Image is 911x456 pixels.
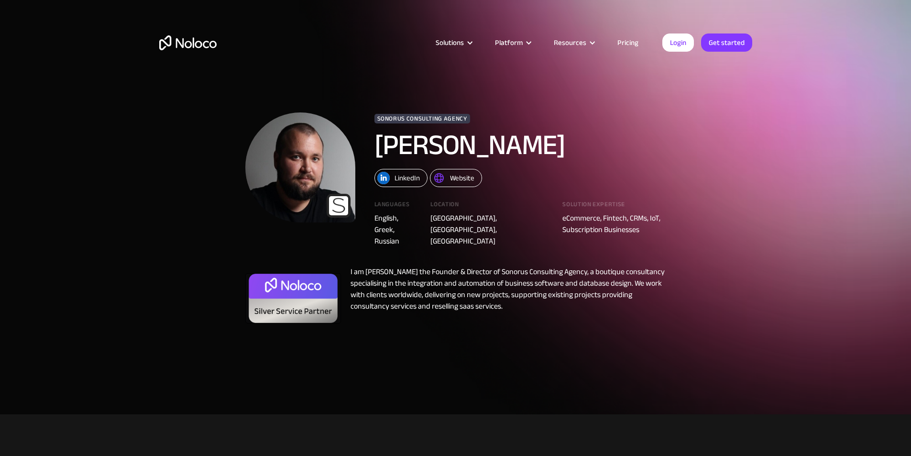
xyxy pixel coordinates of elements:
[374,131,637,159] h1: [PERSON_NAME]
[542,36,605,49] div: Resources
[374,169,428,187] a: LinkedIn
[554,36,586,49] div: Resources
[483,36,542,49] div: Platform
[450,172,474,184] div: Website
[430,201,548,212] div: Location
[374,201,417,212] div: Languages
[374,114,470,123] div: Sonorus Consulting Agency
[436,36,464,49] div: Solutions
[374,212,417,247] div: English, Greek, Russian
[424,36,483,49] div: Solutions
[430,169,482,187] a: Website
[341,266,666,328] div: I am [PERSON_NAME] the Founder & Director of Sonorus Consulting Agency, a boutique consultancy sp...
[395,172,420,184] div: LinkedIn
[605,36,650,49] a: Pricing
[430,212,548,247] div: [GEOGRAPHIC_DATA], [GEOGRAPHIC_DATA], [GEOGRAPHIC_DATA]
[662,33,694,52] a: Login
[562,201,666,212] div: Solution expertise
[495,36,523,49] div: Platform
[562,212,666,235] div: eCommerce, Fintech, CRMs, IoT, Subscription Businesses
[159,35,217,50] a: home
[701,33,752,52] a: Get started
